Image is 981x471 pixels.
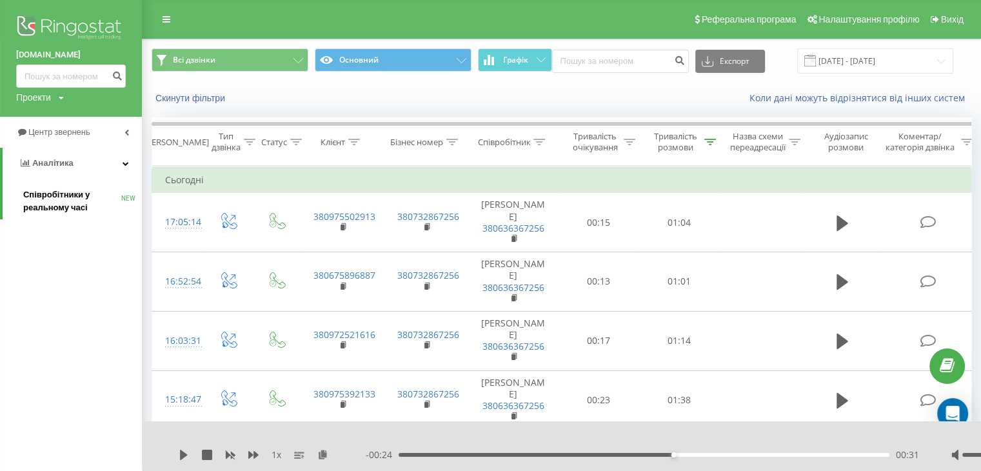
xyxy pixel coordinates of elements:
a: 380675896887 [313,269,375,281]
a: 380732867256 [397,210,459,223]
span: 1 x [272,448,281,461]
div: Бізнес номер [390,137,443,148]
button: Скинути фільтри [152,92,232,104]
a: Коли дані можуть відрізнятися вiд інших систем [749,92,971,104]
span: Центр звернень [28,127,90,137]
span: Графік [503,55,528,65]
div: Співробітник [477,137,530,148]
a: 380636367256 [482,399,544,412]
a: 380972521616 [313,328,375,341]
span: Вихід [941,14,964,25]
td: [PERSON_NAME] [468,252,559,312]
a: 380975392133 [313,388,375,400]
div: 17:05:14 [165,210,191,235]
div: Open Intercom Messenger [937,398,968,429]
div: Статус [261,137,287,148]
span: Налаштування профілю [818,14,919,25]
div: Тривалість очікування [570,131,620,153]
td: [PERSON_NAME] [468,193,559,252]
div: Клієнт [321,137,345,148]
td: [PERSON_NAME] [468,370,559,430]
td: 01:14 [639,311,720,370]
div: Аудіозапис розмови [815,131,877,153]
td: 00:13 [559,252,639,312]
button: Графік [478,48,552,72]
div: Accessibility label [671,452,677,457]
a: [DOMAIN_NAME] [16,48,126,61]
td: 01:38 [639,370,720,430]
td: 00:23 [559,370,639,430]
div: Коментар/категорія дзвінка [882,131,958,153]
button: Основний [315,48,471,72]
a: 380732867256 [397,328,459,341]
td: 00:15 [559,193,639,252]
a: Співробітники у реальному часіNEW [23,183,142,219]
button: Експорт [695,50,765,73]
button: Всі дзвінки [152,48,308,72]
div: Проекти [16,91,51,104]
span: 00:31 [896,448,919,461]
div: 16:52:54 [165,269,191,294]
div: Тривалість розмови [650,131,701,153]
a: 380636367256 [482,222,544,234]
input: Пошук за номером [16,65,126,88]
a: 380732867256 [397,269,459,281]
td: 00:17 [559,311,639,370]
a: Аналiтика [3,148,142,179]
td: [PERSON_NAME] [468,311,559,370]
div: 16:03:31 [165,328,191,354]
input: Пошук за номером [552,50,689,73]
img: Ringostat logo [16,13,126,45]
a: 380636367256 [482,281,544,294]
span: Співробітники у реальному часі [23,188,121,214]
div: [PERSON_NAME] [144,137,209,148]
td: Сьогодні [152,167,978,193]
span: Реферальна програма [702,14,797,25]
span: Всі дзвінки [173,55,215,65]
td: 01:04 [639,193,720,252]
a: 380975502913 [313,210,375,223]
td: 01:01 [639,252,720,312]
div: Тип дзвінка [212,131,241,153]
span: - 00:24 [366,448,399,461]
a: 380732867256 [397,388,459,400]
div: Назва схеми переадресації [730,131,786,153]
div: 15:18:47 [165,387,191,412]
a: 380636367256 [482,340,544,352]
span: Аналiтика [32,158,74,168]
